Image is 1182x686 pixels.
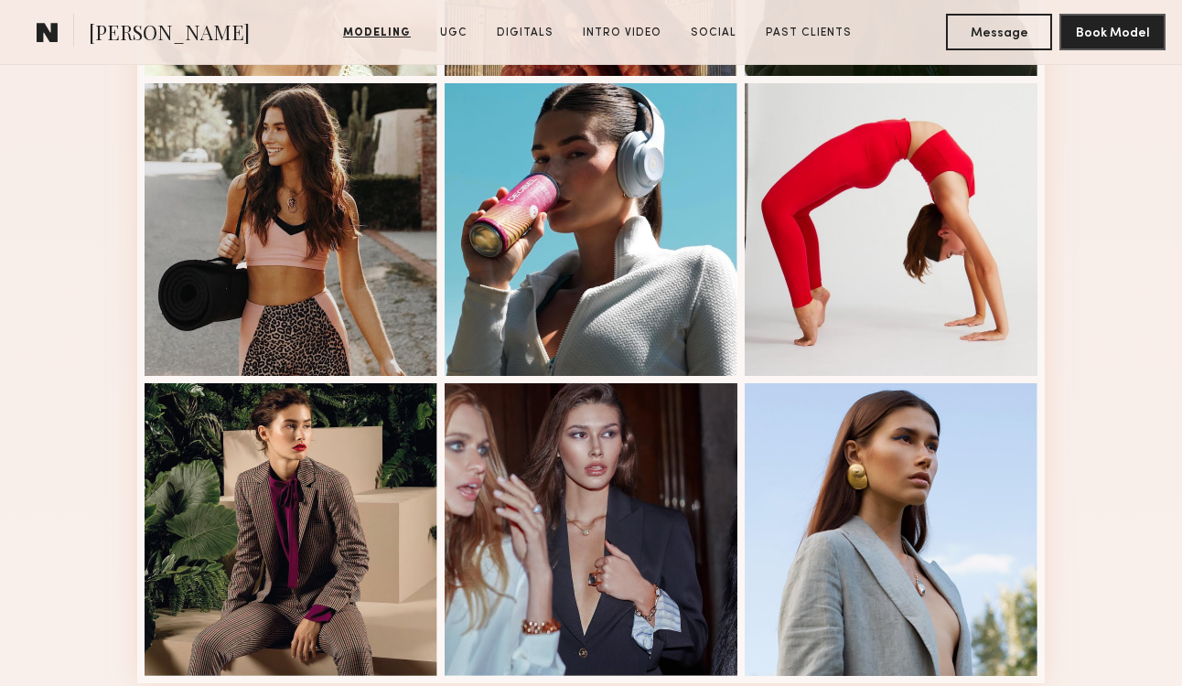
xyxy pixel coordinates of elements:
a: UGC [433,25,475,41]
a: Social [683,25,744,41]
a: Modeling [336,25,418,41]
a: Digitals [489,25,561,41]
button: Book Model [1059,14,1166,50]
a: Intro Video [575,25,669,41]
button: Message [946,14,1052,50]
a: Past Clients [758,25,859,41]
a: Book Model [1059,24,1166,39]
span: [PERSON_NAME] [89,18,250,50]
